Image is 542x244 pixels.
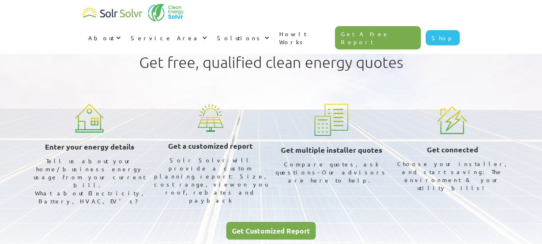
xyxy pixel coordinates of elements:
[88,34,114,42] div: About
[125,26,211,50] div: Service Area
[45,141,134,153] h3: Enter your energy details
[131,34,200,42] div: Service Area
[32,157,147,205] div: Tell us about your home/business energy usage from your current bill. What about Electricity, Bat...
[427,144,478,156] h3: Get connected
[217,34,262,42] div: Solutions
[335,26,421,49] a: Get A Free Report
[274,160,389,184] div: Compare quotes, ask questions-Our advisors are here to help.
[426,30,460,45] a: Shop
[153,156,268,204] div: Solr Solvr will provide a custom planning report: Size, cost range, view on you roof, rebates and...
[168,140,253,152] h3: Get a customized report
[226,222,316,240] a: Get Customized Report
[211,26,274,50] div: Solutions
[83,26,125,50] div: About
[274,22,335,54] a: How It Works
[395,160,510,192] div: Choose your installer, and start saving: The environment & your utility bills!
[281,144,382,156] h3: Get multiple installer quotes
[139,53,403,71] h1: Get free, qualified clean energy quotes
[232,227,310,234] div: Get Customized Report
